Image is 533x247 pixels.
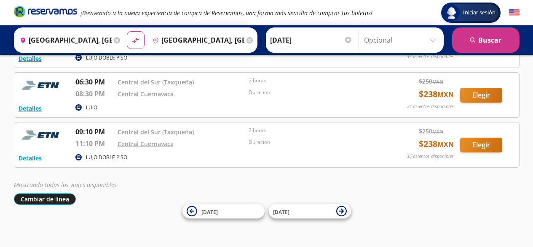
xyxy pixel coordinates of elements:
[19,54,42,63] button: Detalles
[270,30,353,51] input: Elegir Fecha
[249,127,376,134] p: 2 horas
[419,127,443,136] span: $ 250
[249,89,376,96] p: Duración
[86,154,127,161] p: LUJO DOBLE PISO
[460,88,502,103] button: Elegir
[437,140,454,149] small: MXN
[432,79,443,85] small: MXN
[407,53,454,60] p: 35 asientos disponibles
[249,138,376,146] p: Duración
[407,103,454,110] p: 24 asientos disponibles
[14,5,77,18] i: Brand Logo
[432,128,443,135] small: MXN
[19,104,42,113] button: Detalles
[86,104,97,111] p: LUJO
[75,127,113,137] p: 09:10 PM
[14,193,76,205] button: Cambiar de línea
[249,77,376,84] p: 2 horas
[269,204,351,219] button: [DATE]
[14,181,117,189] em: Mostrando todos los viajes disponibles
[364,30,439,51] input: Opcional
[509,8,520,18] button: English
[201,208,218,215] span: [DATE]
[19,127,65,144] img: RESERVAMOS
[419,138,454,150] span: $ 238
[16,30,112,51] input: Buscar Origen
[273,208,289,215] span: [DATE]
[14,5,77,20] a: Brand Logo
[118,90,174,98] a: Central Cuernavaca
[118,78,194,86] a: Central del Sur (Taxqueña)
[118,140,174,148] a: Central Cuernavaca
[182,204,265,219] button: [DATE]
[149,30,244,51] input: Buscar Destino
[118,128,194,136] a: Central del Sur (Taxqueña)
[419,77,443,86] span: $ 250
[86,54,127,62] p: LUJO DOBLE PISO
[75,89,113,99] p: 08:30 PM
[452,27,520,53] button: Buscar
[80,9,372,17] em: ¡Bienvenido a la nueva experiencia de compra de Reservamos, una forma más sencilla de comprar tus...
[19,154,42,163] button: Detalles
[460,8,499,17] span: Iniciar sesión
[75,138,113,149] p: 11:10 PM
[460,138,502,152] button: Elegir
[437,90,454,99] small: MXN
[75,77,113,87] p: 06:30 PM
[419,88,454,100] span: $ 238
[407,153,454,160] p: 35 asientos disponibles
[19,77,65,94] img: RESERVAMOS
